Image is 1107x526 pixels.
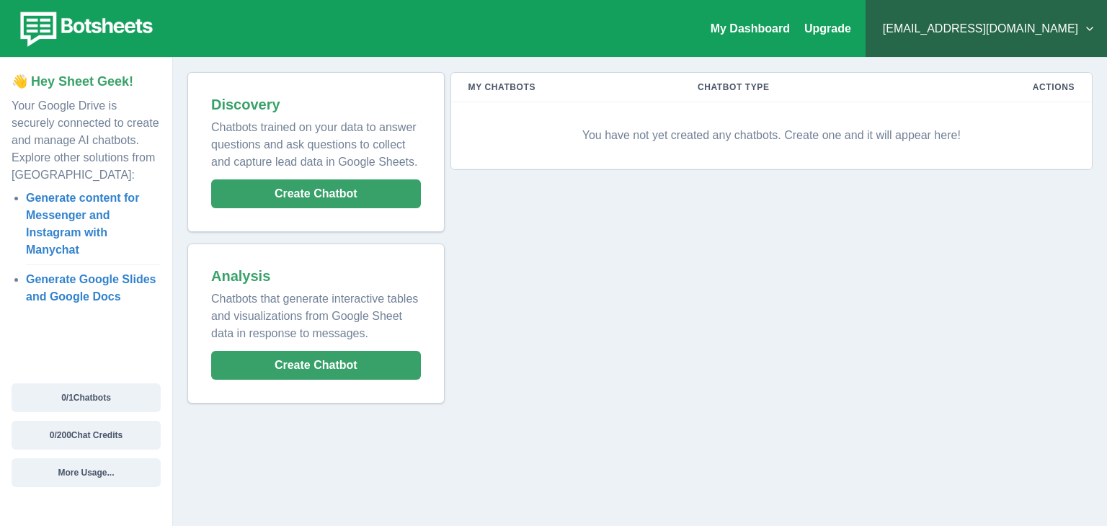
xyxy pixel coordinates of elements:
[211,113,421,171] p: Chatbots trained on your data to answer questions and ask questions to collect and capture lead d...
[12,421,161,450] button: 0/200Chat Credits
[12,9,157,49] img: botsheets-logo.png
[12,458,161,487] button: More Usage...
[211,285,421,342] p: Chatbots that generate interactive tables and visualizations from Google Sheet data in response t...
[211,351,421,380] button: Create Chatbot
[211,267,421,285] h2: Analysis
[12,92,161,184] p: Your Google Drive is securely connected to create and manage AI chatbots. Explore other solutions...
[877,14,1095,43] button: [EMAIL_ADDRESS][DOMAIN_NAME]
[12,72,161,92] p: 👋 Hey Sheet Geek!
[680,73,920,102] th: Chatbot Type
[26,192,139,256] a: Generate content for Messenger and Instagram with Manychat
[211,179,421,208] button: Create Chatbot
[468,114,1075,157] p: You have not yet created any chatbots. Create one and it will appear here!
[804,22,851,35] a: Upgrade
[26,273,156,303] a: Generate Google Slides and Google Docs
[12,383,161,412] button: 0/1Chatbots
[711,22,790,35] a: My Dashboard
[451,73,680,102] th: My Chatbots
[211,96,421,113] h2: Discovery
[920,73,1092,102] th: Actions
